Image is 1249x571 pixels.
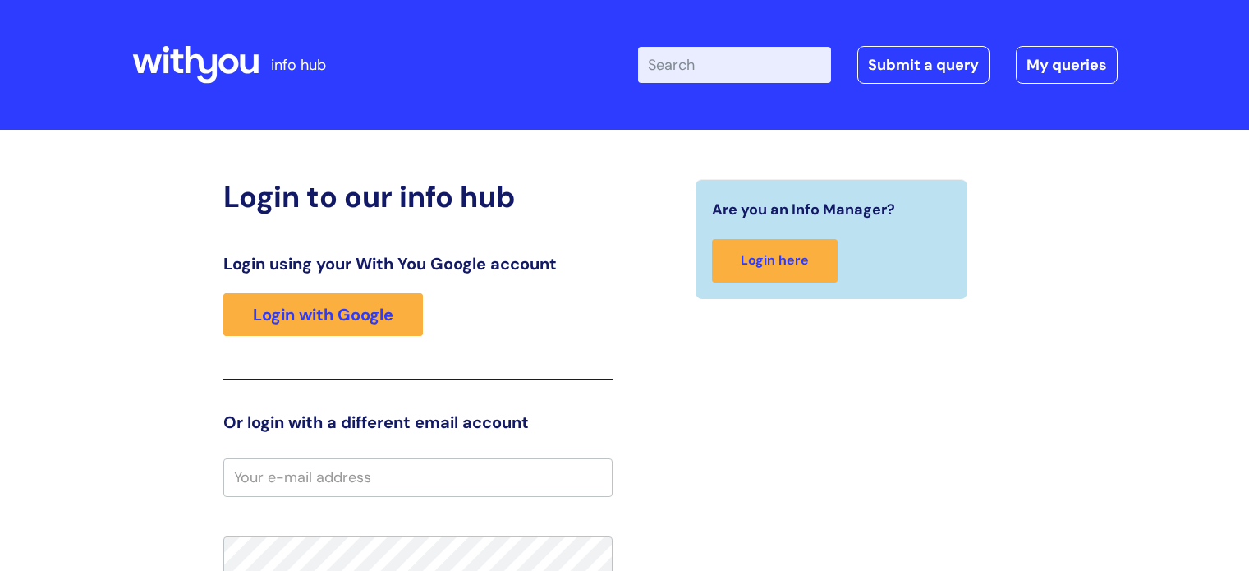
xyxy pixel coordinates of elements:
[638,47,831,83] input: Search
[857,46,990,84] a: Submit a query
[223,293,423,336] a: Login with Google
[223,458,613,496] input: Your e-mail address
[223,412,613,432] h3: Or login with a different email account
[223,179,613,214] h2: Login to our info hub
[271,52,326,78] p: info hub
[223,254,613,274] h3: Login using your With You Google account
[712,239,838,283] a: Login here
[1016,46,1118,84] a: My queries
[712,196,895,223] span: Are you an Info Manager?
